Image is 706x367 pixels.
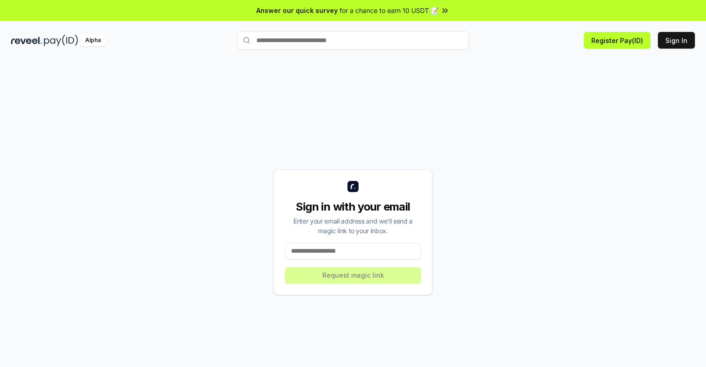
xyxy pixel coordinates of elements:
button: Register Pay(ID) [584,32,650,49]
span: Answer our quick survey [256,6,338,15]
button: Sign In [658,32,695,49]
img: logo_small [347,181,359,192]
img: pay_id [44,35,78,46]
img: reveel_dark [11,35,42,46]
div: Sign in with your email [285,199,421,214]
div: Enter your email address and we’ll send a magic link to your inbox. [285,216,421,236]
span: for a chance to earn 10 USDT 📝 [340,6,439,15]
div: Alpha [80,35,106,46]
